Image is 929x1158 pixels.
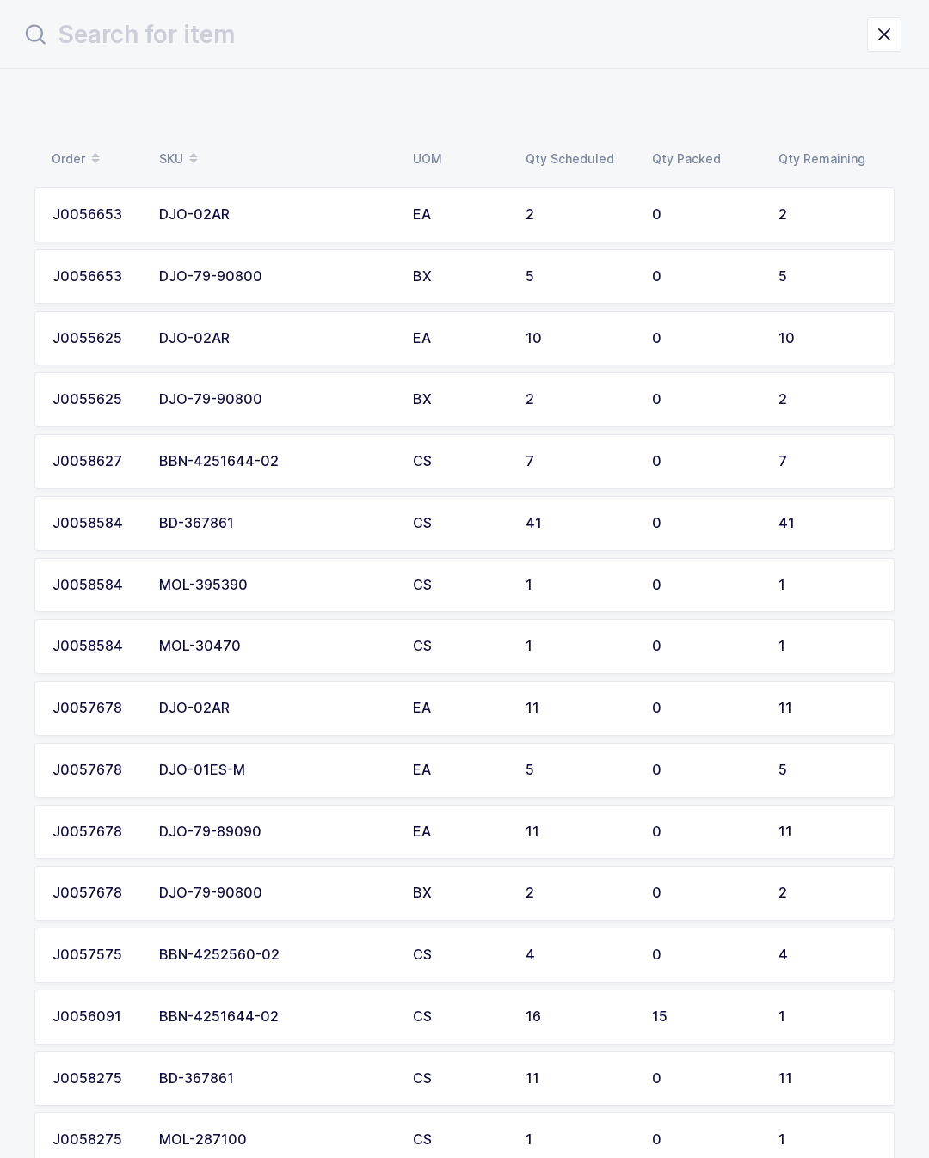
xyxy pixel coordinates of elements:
div: 2 [526,392,631,407]
div: EA [413,207,505,223]
div: J0055625 [52,331,138,346]
div: 2 [526,885,631,901]
div: CS [413,639,505,654]
div: 0 [652,639,758,654]
input: Search for item [21,14,867,55]
div: 0 [652,701,758,716]
div: BD-367861 [159,516,392,531]
div: DJO-01ES-M [159,763,392,778]
div: CS [413,1132,505,1148]
div: BX [413,392,505,407]
div: 4 [778,947,877,963]
div: 15 [652,1009,758,1025]
div: 1 [526,1132,631,1148]
div: 1 [778,639,877,654]
div: MOL-30470 [159,639,392,654]
div: 0 [652,331,758,346]
div: 5 [778,269,877,285]
div: J0058275 [52,1071,138,1087]
div: 1 [778,1132,877,1148]
div: J0058584 [52,639,138,654]
div: J0057678 [52,763,138,778]
div: 5 [526,763,631,778]
div: 0 [652,947,758,963]
div: 0 [652,578,758,593]
button: close drawer [867,17,901,52]
div: 0 [652,1132,758,1148]
div: BBN-4251644-02 [159,454,392,469]
div: Qty Packed [652,152,758,166]
div: CS [413,947,505,963]
div: 0 [652,269,758,285]
div: Qty Scheduled [526,152,631,166]
div: 10 [778,331,877,346]
div: BBN-4252560-02 [159,947,392,963]
div: Order [52,144,138,174]
div: J0058584 [52,578,138,593]
div: 41 [778,516,877,531]
div: BD-367861 [159,1071,392,1087]
div: J0057678 [52,885,138,901]
div: EA [413,701,505,716]
div: 1 [526,578,631,593]
div: J0058275 [52,1132,138,1148]
div: UOM [413,152,505,166]
div: 5 [526,269,631,285]
div: CS [413,1009,505,1025]
div: DJO-79-89090 [159,824,392,840]
div: MOL-395390 [159,578,392,593]
div: DJO-02AR [159,701,392,716]
div: 16 [526,1009,631,1025]
div: Qty Remaining [778,152,877,166]
div: 0 [652,207,758,223]
div: 41 [526,516,631,531]
div: SKU [159,144,392,174]
div: 1 [778,578,877,593]
div: 0 [652,392,758,407]
div: 2 [526,207,631,223]
div: 4 [526,947,631,963]
div: EA [413,763,505,778]
div: 2 [778,885,877,901]
div: DJO-79-90800 [159,885,392,901]
div: BX [413,885,505,901]
div: CS [413,454,505,469]
div: J0056653 [52,207,138,223]
div: J0056653 [52,269,138,285]
div: 5 [778,763,877,778]
div: J0057575 [52,947,138,963]
div: 1 [778,1009,877,1025]
div: CS [413,578,505,593]
div: J0056091 [52,1009,138,1025]
div: 0 [652,1071,758,1087]
div: J0057678 [52,701,138,716]
div: 11 [778,701,877,716]
div: J0055625 [52,392,138,407]
div: J0057678 [52,824,138,840]
div: 11 [526,824,631,840]
div: DJO-79-90800 [159,269,392,285]
div: 7 [778,454,877,469]
div: 0 [652,516,758,531]
div: MOL-287100 [159,1132,392,1148]
div: 1 [526,639,631,654]
div: 0 [652,454,758,469]
div: J0058584 [52,516,138,531]
div: DJO-79-90800 [159,392,392,407]
div: 0 [652,763,758,778]
div: 0 [652,824,758,840]
div: DJO-02AR [159,207,392,223]
div: DJO-02AR [159,331,392,346]
div: CS [413,1071,505,1087]
div: CS [413,516,505,531]
div: 11 [526,1071,631,1087]
div: BX [413,269,505,285]
div: EA [413,331,505,346]
div: 7 [526,454,631,469]
div: BBN-4251644-02 [159,1009,392,1025]
div: EA [413,824,505,840]
div: 0 [652,885,758,901]
div: 2 [778,207,877,223]
div: 11 [526,701,631,716]
div: 2 [778,392,877,407]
